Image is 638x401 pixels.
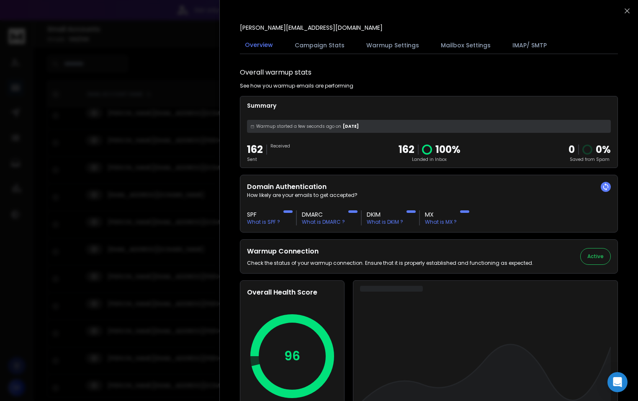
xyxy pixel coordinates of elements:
p: Summary [247,101,611,110]
h2: Overall Health Score [247,287,337,298]
p: 162 [247,143,263,156]
div: [DATE] [247,120,611,133]
button: Campaign Stats [290,36,350,54]
p: What is DMARC ? [302,219,345,225]
p: What is DKIM ? [367,219,403,225]
p: [PERSON_NAME][EMAIL_ADDRESS][DOMAIN_NAME] [240,23,383,32]
p: Saved from Spam [569,156,611,163]
p: 100 % [435,143,460,156]
h1: Overall warmup stats [240,67,311,78]
button: Warmup Settings [361,36,424,54]
p: 0 % [596,143,611,156]
button: Active [580,248,611,265]
h3: SPF [247,210,280,219]
h2: Domain Authentication [247,182,611,192]
div: Open Intercom Messenger [607,372,628,392]
button: Mailbox Settings [436,36,496,54]
p: 96 [284,349,300,364]
strong: 0 [569,142,575,156]
h3: DKIM [367,210,403,219]
p: See how you warmup emails are performing [240,83,353,89]
span: Warmup started a few seconds ago on [256,123,341,129]
p: What is SPF ? [247,219,280,225]
button: IMAP/ SMTP [507,36,552,54]
p: Landed in Inbox [399,156,460,163]
p: Received [270,143,290,149]
p: 162 [399,143,414,156]
p: Check the status of your warmup connection. Ensure that it is properly established and functionin... [247,260,533,266]
h3: DMARC [302,210,345,219]
h3: MX [425,210,457,219]
h2: Warmup Connection [247,246,533,256]
button: Overview [240,36,278,55]
p: Sent [247,156,263,163]
p: What is MX ? [425,219,457,225]
p: How likely are your emails to get accepted? [247,192,611,199]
